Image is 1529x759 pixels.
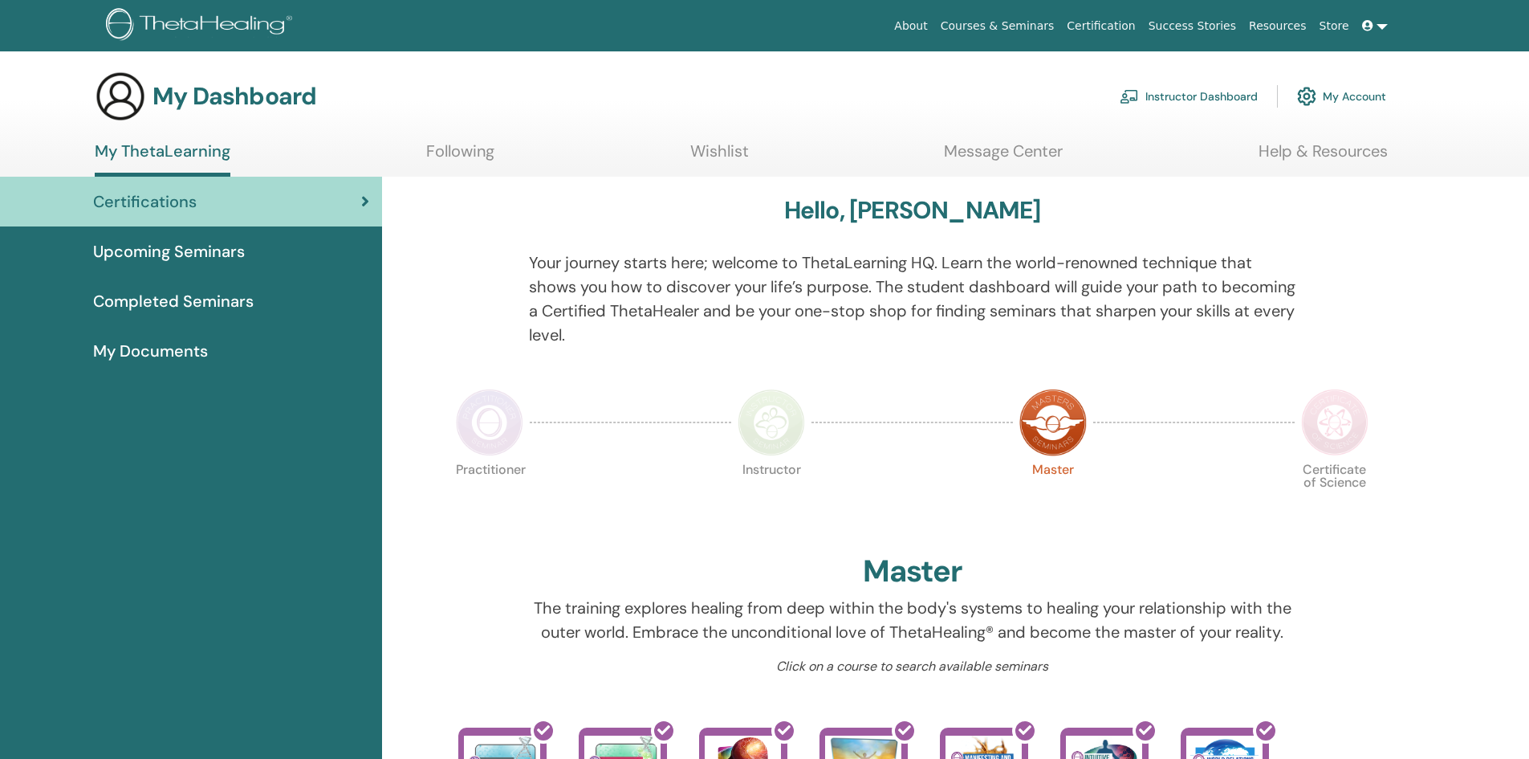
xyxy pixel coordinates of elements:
h3: My Dashboard [152,82,316,111]
a: My Account [1297,79,1386,114]
img: cog.svg [1297,83,1316,110]
span: Completed Seminars [93,289,254,313]
a: Following [426,141,494,173]
a: Help & Resources [1259,141,1388,173]
a: Success Stories [1142,11,1242,41]
p: The training explores healing from deep within the body's systems to healing your relationship wi... [529,596,1295,644]
span: Certifications [93,190,197,214]
p: Click on a course to search available seminars [529,657,1295,676]
img: Practitioner [456,389,523,456]
span: My Documents [93,339,208,363]
img: chalkboard-teacher.svg [1120,89,1139,104]
p: Practitioner [456,463,523,531]
a: About [888,11,933,41]
a: Store [1313,11,1356,41]
p: Master [1019,463,1087,531]
h2: Master [863,553,962,590]
a: Courses & Seminars [934,11,1061,41]
a: Resources [1242,11,1313,41]
p: Your journey starts here; welcome to ThetaLearning HQ. Learn the world-renowned technique that sh... [529,251,1295,347]
img: Instructor [738,389,805,456]
a: Message Center [944,141,1063,173]
a: Certification [1060,11,1141,41]
a: My ThetaLearning [95,141,230,177]
img: logo.png [106,8,298,44]
img: generic-user-icon.jpg [95,71,146,122]
p: Instructor [738,463,805,531]
a: Wishlist [690,141,749,173]
img: Certificate of Science [1301,389,1368,456]
p: Certificate of Science [1301,463,1368,531]
img: Master [1019,389,1087,456]
h3: Hello, [PERSON_NAME] [784,196,1041,225]
a: Instructor Dashboard [1120,79,1258,114]
span: Upcoming Seminars [93,239,245,263]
